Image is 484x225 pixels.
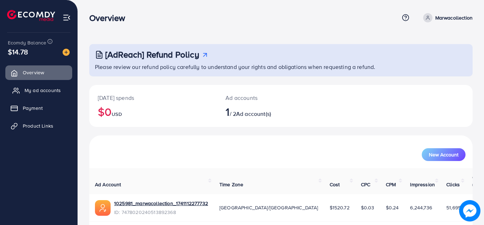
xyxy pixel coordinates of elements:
a: My ad accounts [5,83,72,97]
span: CPM [386,181,396,188]
a: Overview [5,65,72,80]
h3: Overview [89,13,131,23]
p: [DATE] spends [98,93,208,102]
span: 6,244,736 [410,204,432,211]
span: ID: 7478020240513892368 [114,209,208,216]
h3: [AdReach] Refund Policy [105,49,199,60]
span: 1 [225,103,229,120]
span: Impression [410,181,435,188]
span: $0.24 [386,204,399,211]
span: $14.78 [8,47,28,57]
img: image [461,202,478,219]
span: My ad accounts [25,87,61,94]
span: Product Links [23,122,53,129]
a: 1025981_marwacollection_1741112277732 [114,200,208,207]
p: Ad accounts [225,93,304,102]
span: CTR (%) [472,174,482,188]
span: CPC [361,181,370,188]
span: Ad Account [95,181,121,188]
p: Please review our refund policy carefully to understand your rights and obligations when requesti... [95,63,468,71]
span: Cost [330,181,340,188]
span: [GEOGRAPHIC_DATA]/[GEOGRAPHIC_DATA] [219,204,318,211]
a: Product Links [5,119,72,133]
span: 51,695 [446,204,461,211]
span: Time Zone [219,181,243,188]
h2: / 2 [225,105,304,118]
span: $1520.72 [330,204,350,211]
img: menu [63,14,71,22]
span: Payment [23,105,43,112]
p: Marwacollection [435,14,473,22]
span: Clicks [446,181,460,188]
span: USD [112,111,122,118]
span: $0.03 [361,204,374,211]
a: Marwacollection [420,13,473,22]
span: Overview [23,69,44,76]
img: ic-ads-acc.e4c84228.svg [95,200,111,216]
span: Ecomdy Balance [8,39,46,46]
button: New Account [422,148,466,161]
img: logo [7,10,55,21]
span: Ad account(s) [236,110,271,118]
img: image [63,49,70,56]
span: New Account [429,152,458,157]
h2: $0 [98,105,208,118]
a: Payment [5,101,72,115]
